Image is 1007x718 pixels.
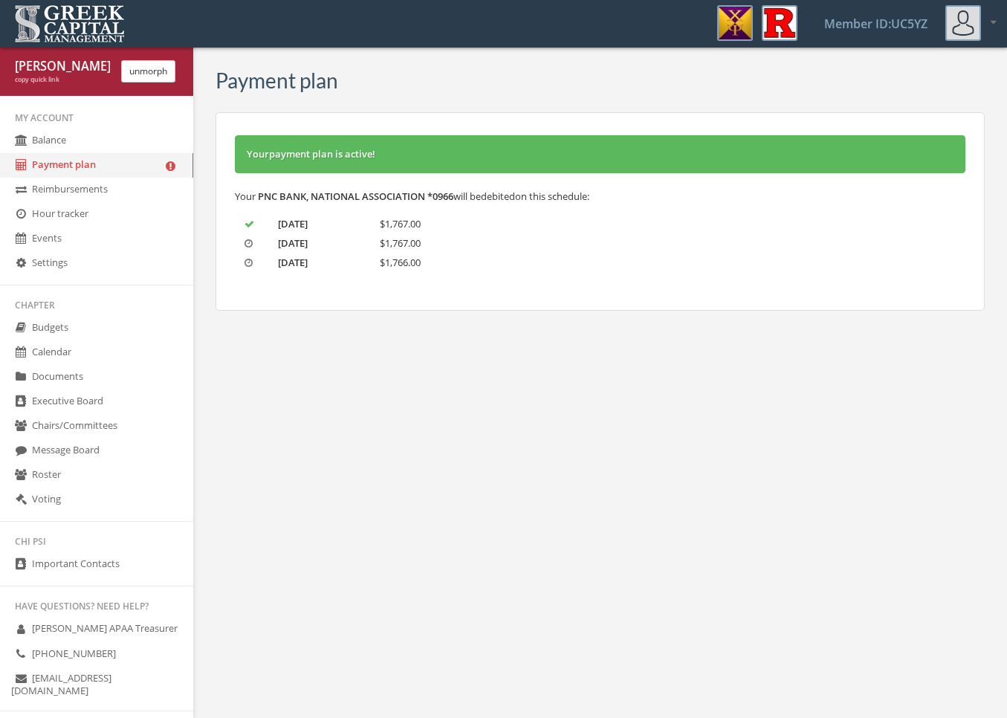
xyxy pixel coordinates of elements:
a: Member ID: UC5YZ [806,1,945,47]
span: [DATE] [278,217,308,230]
span: PNC BANK, NATIONAL ASSOCIATION *0966 [258,190,453,203]
span: [PERSON_NAME] APAA Treasurer [32,621,178,635]
span: $1,766.00 [380,256,421,269]
span: $1,767.00 [380,236,421,250]
span: [DATE] [278,256,308,269]
span: [DATE] [278,236,308,250]
div: Your payment plan is active! [235,135,965,173]
p: Your will be debited on this schedule: [235,188,965,204]
h3: Payment plan [216,69,338,92]
span: $1,767.00 [380,217,421,230]
div: [PERSON_NAME] [PERSON_NAME] [15,58,110,75]
div: copy quick link [15,75,110,85]
button: unmorph [121,60,175,83]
